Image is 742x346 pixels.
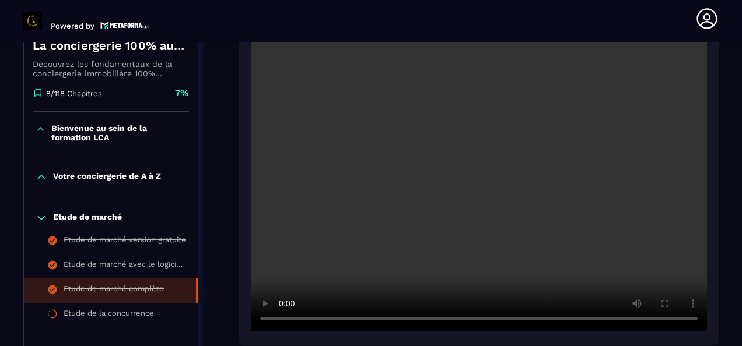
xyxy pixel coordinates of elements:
p: Votre conciergerie de A à Z [53,171,161,183]
p: Etude de marché [53,212,122,224]
img: logo-branding [23,12,42,30]
div: Etude de marché complète [64,284,164,297]
p: Découvrez les fondamentaux de la conciergerie immobilière 100% automatisée. Cette formation est c... [33,59,189,78]
div: Etude de marché avec le logiciel Airdna version payante [64,260,186,273]
p: Bienvenue au sein de la formation LCA [51,123,186,142]
p: 7% [175,87,189,100]
img: logo [100,20,149,30]
div: Etude de la concurrence [64,309,154,322]
p: Powered by [51,22,94,30]
p: 8/118 Chapitres [46,89,102,98]
h4: La conciergerie 100% automatisée [33,37,189,54]
div: Etude de marché version gratuite [64,235,186,248]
